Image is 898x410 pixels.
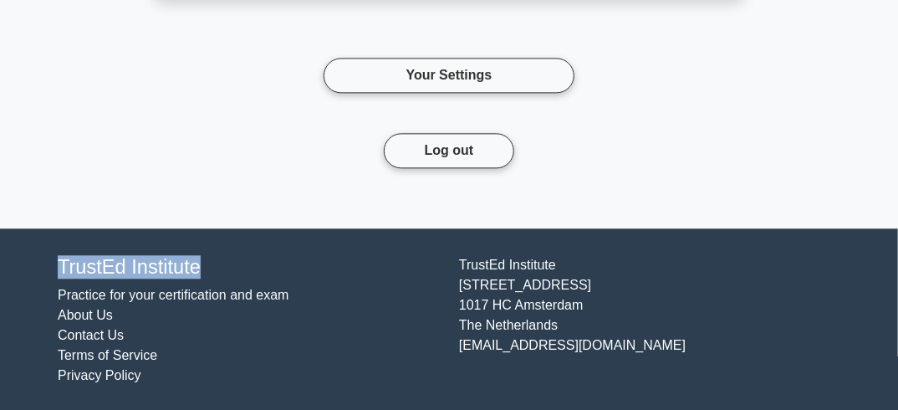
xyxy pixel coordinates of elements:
[58,348,157,362] a: Terms of Service
[449,255,850,386] div: TrustEd Institute [STREET_ADDRESS] 1017 HC Amsterdam The Netherlands [EMAIL_ADDRESS][DOMAIN_NAME]
[384,133,515,168] button: Log out
[58,368,141,382] a: Privacy Policy
[58,288,289,302] a: Practice for your certification and exam
[58,255,439,279] h4: TrustEd Institute
[58,328,124,342] a: Contact Us
[324,58,574,93] a: Your Settings
[58,308,113,322] a: About Us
